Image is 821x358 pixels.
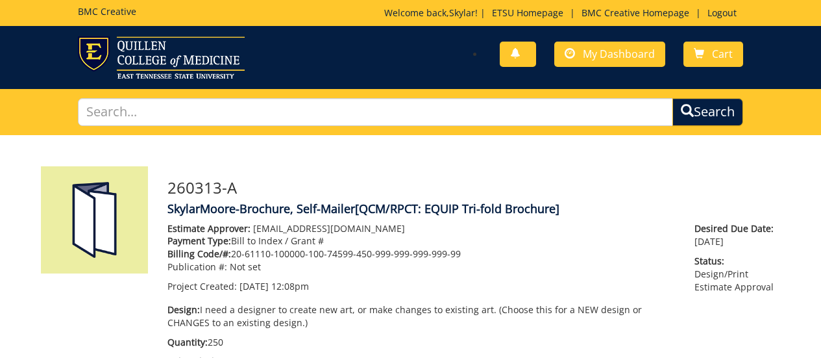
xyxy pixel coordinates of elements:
[167,336,208,348] span: Quantity:
[672,98,743,126] button: Search
[167,303,676,329] p: I need a designer to create new art, or make changes to existing art. (Choose this for a NEW desi...
[239,280,309,292] span: [DATE] 12:08pm
[78,6,136,16] h5: BMC Creative
[694,222,780,235] span: Desired Due Date:
[694,255,780,268] span: Status:
[167,235,231,247] span: Payment Type:
[167,248,231,260] span: Billing Code/#:
[701,6,743,19] a: Logout
[554,42,665,67] a: My Dashboard
[712,47,733,61] span: Cart
[78,36,245,79] img: ETSU logo
[167,261,227,273] span: Publication #:
[167,303,200,316] span: Design:
[575,6,696,19] a: BMC Creative Homepage
[167,179,781,196] h3: 260313-A
[167,222,251,235] span: Estimate Approver:
[167,248,676,261] p: 20-61110-100000-100-74599-450-999-999-999-999-99
[683,42,743,67] a: Cart
[230,261,261,273] span: Not set
[167,235,676,248] p: Bill to Index / Grant #
[694,255,780,294] p: Design/Print Estimate Approval
[167,203,781,216] h4: SkylarMoore-Brochure, Self-Mailer
[384,6,743,19] p: Welcome back, ! | | |
[167,280,237,292] span: Project Created:
[583,47,655,61] span: My Dashboard
[694,222,780,248] p: [DATE]
[78,98,672,126] input: Search...
[41,166,148,274] img: Product featured image
[355,201,559,216] span: [QCM/RPCT: EQUIP Tri-fold Brochure]
[485,6,570,19] a: ETSU Homepage
[167,336,676,349] p: 250
[167,222,676,235] p: [EMAIL_ADDRESS][DOMAIN_NAME]
[449,6,475,19] a: Skylar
